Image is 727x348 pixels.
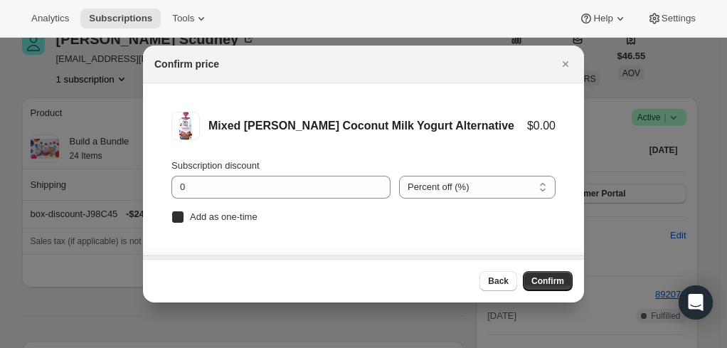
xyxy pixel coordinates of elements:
button: Analytics [23,9,78,28]
button: Tools [164,9,217,28]
div: Mixed [PERSON_NAME] Coconut Milk Yogurt Alternative [208,119,527,133]
span: Help [593,13,612,24]
span: Settings [662,13,696,24]
button: Subscriptions [80,9,161,28]
button: Help [571,9,635,28]
span: Subscription discount [171,160,260,171]
button: Settings [639,9,704,28]
img: Mixed Berry Coconut Milk Yogurt Alternative [171,112,200,140]
h2: Confirm price [154,57,219,71]
span: Add as one-time [190,211,258,222]
button: Back [479,271,517,291]
div: Open Intercom Messenger [679,285,713,320]
span: Subscriptions [89,13,152,24]
span: Confirm [531,275,564,287]
button: Close [556,54,575,74]
span: Back [488,275,509,287]
span: Tools [172,13,194,24]
div: $0.00 [527,119,556,133]
button: Confirm [523,271,573,291]
span: Analytics [31,13,69,24]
